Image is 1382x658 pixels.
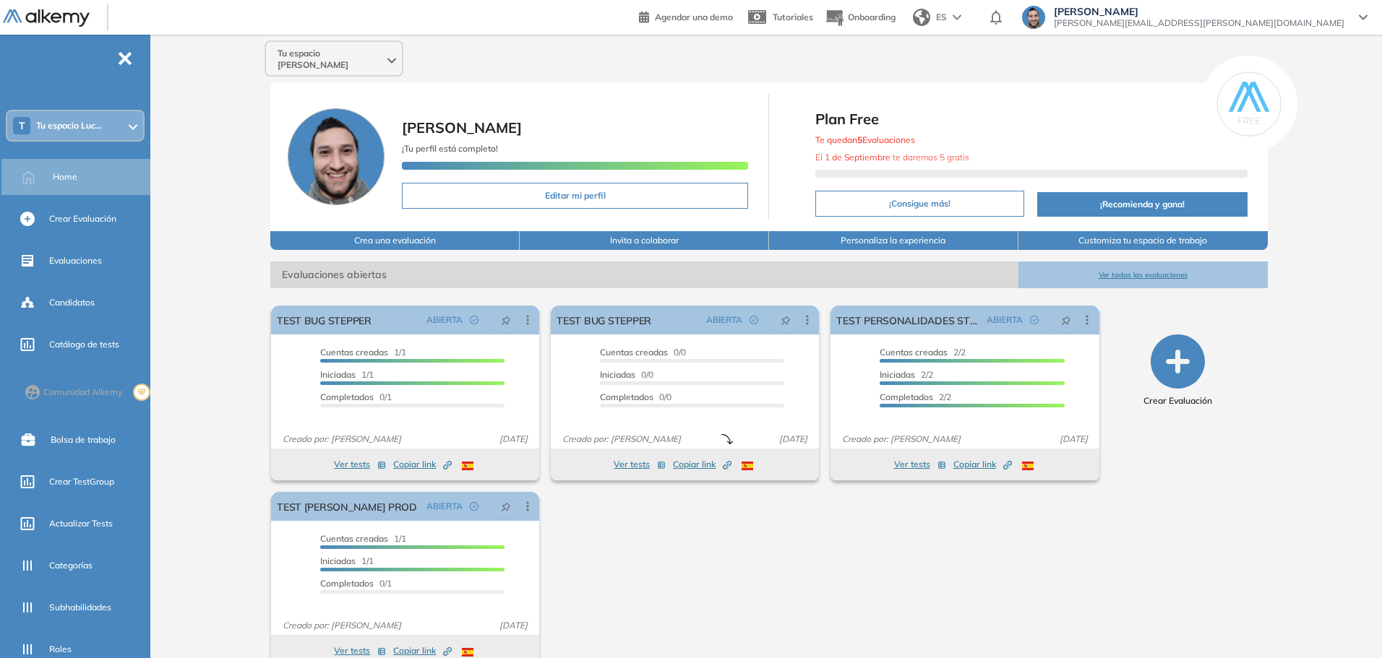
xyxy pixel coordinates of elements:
span: Tu espacio Luc... [36,120,102,131]
img: ESP [462,648,473,657]
span: 1/1 [320,369,374,380]
span: Evaluaciones [49,254,102,267]
span: Completados [320,391,374,402]
span: Cuentas creadas [320,347,388,358]
b: 1 de Septiembre [825,152,890,163]
img: ESP [462,462,473,470]
button: pushpin [490,495,522,518]
span: Copiar link [673,458,731,471]
span: Creado por: [PERSON_NAME] [836,433,966,446]
span: Completados [320,578,374,589]
span: Candidatos [49,296,95,309]
button: Editar mi perfil [402,183,748,209]
button: Ver tests [334,456,386,473]
button: Ver todas las evaluaciones [1018,261,1268,288]
span: [DATE] [773,433,813,446]
a: TEST BUG STEPPER [557,306,651,334]
span: [DATE] [1054,433,1094,446]
span: El te daremos 5 gratis [815,152,969,163]
button: Customiza tu espacio de trabajo [1018,231,1268,250]
span: Home [53,170,77,183]
span: Te quedan Evaluaciones [815,134,915,145]
span: Agendar una demo [655,12,733,22]
span: Crear Evaluación [49,212,116,225]
button: Crear Evaluación [1143,334,1212,407]
span: Plan Free [815,108,1247,130]
span: [DATE] [494,619,533,632]
span: 0/0 [600,369,653,380]
button: pushpin [490,308,522,332]
button: pushpin [770,308,802,332]
span: Tutoriales [773,12,813,22]
img: ESP [742,462,753,470]
span: Categorías [49,559,93,572]
span: pushpin [781,314,791,326]
span: ¡Tu perfil está completo! [402,143,498,154]
span: ABIERTA [706,313,742,326]
span: check-circle [470,316,478,324]
button: Copiar link [953,456,1012,473]
span: Completados [880,391,933,402]
span: 1/1 [320,533,406,544]
span: pushpin [1061,314,1071,326]
span: check-circle [750,316,758,324]
span: 0/0 [600,391,671,402]
span: 2/2 [880,347,966,358]
span: ABIERTA [426,313,463,326]
span: Bolsa de trabajo [51,433,116,446]
span: T [19,120,25,131]
span: Iniciadas [880,369,915,380]
span: Iniciadas [320,369,356,380]
button: Crea una evaluación [270,231,520,250]
span: Copiar link [953,458,1012,471]
span: check-circle [1030,316,1039,324]
span: [PERSON_NAME][EMAIL_ADDRESS][PERSON_NAME][DOMAIN_NAME] [1054,17,1344,29]
span: Tu espacio [PERSON_NAME] [278,48,385,71]
a: Agendar una demo [639,7,733,25]
span: [DATE] [494,433,533,446]
button: pushpin [1050,308,1082,332]
span: Cuentas creadas [880,347,948,358]
span: 2/2 [880,369,933,380]
span: ABIERTA [426,500,463,513]
span: Copiar link [393,458,452,471]
a: TEST [PERSON_NAME] PROD [277,492,417,521]
button: Ver tests [614,456,666,473]
span: Crear TestGroup [49,475,114,488]
span: 0/0 [600,347,686,358]
span: Cuentas creadas [320,533,388,544]
span: Iniciadas [600,369,635,380]
span: Roles [49,643,72,656]
iframe: Chat Widget [1122,490,1382,658]
span: ABIERTA [987,313,1023,326]
span: pushpin [501,501,511,512]
span: [PERSON_NAME] [402,118,522,137]
span: Subhabilidades [49,601,111,614]
b: 5 [857,134,862,145]
button: Invita a colaborar [520,231,769,250]
span: 1/1 [320,555,374,566]
span: [PERSON_NAME] [1054,6,1344,17]
span: 2/2 [880,391,951,402]
a: TEST BUG STEPPER [277,306,372,334]
img: Foto de perfil [288,108,385,205]
span: Catálogo de tests [49,338,119,351]
span: Actualizar Tests [49,517,113,530]
span: check-circle [470,502,478,511]
span: Cuentas creadas [600,347,668,358]
span: Onboarding [848,12,896,22]
span: Creado por: [PERSON_NAME] [557,433,687,446]
img: world [913,9,930,26]
button: Copiar link [673,456,731,473]
span: Iniciadas [320,555,356,566]
button: ¡Consigue más! [815,191,1023,217]
button: ¡Recomienda y gana! [1037,192,1248,217]
button: Personaliza la experiencia [769,231,1018,250]
img: ESP [1022,462,1034,470]
span: 1/1 [320,347,406,358]
span: 0/1 [320,391,392,402]
button: Copiar link [393,456,452,473]
button: Ver tests [894,456,946,473]
span: Creado por: [PERSON_NAME] [277,433,407,446]
span: Evaluaciones abiertas [270,261,1018,288]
